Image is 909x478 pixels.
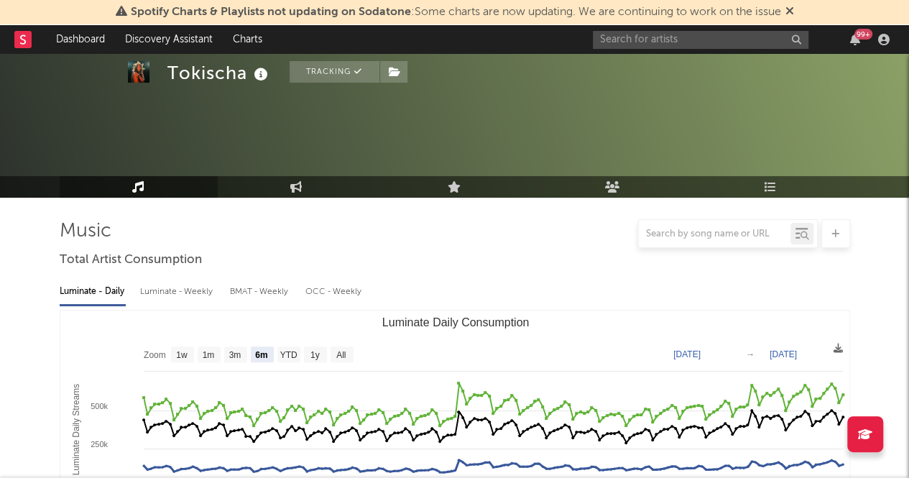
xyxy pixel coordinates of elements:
text: 500k [91,402,108,410]
text: Zoom [144,350,166,360]
div: BMAT - Weekly [230,280,291,304]
text: 6m [255,350,267,360]
span: Dismiss [785,6,794,18]
text: [DATE] [770,349,797,359]
div: Luminate - Weekly [140,280,216,304]
span: Total Artist Consumption [60,252,202,269]
input: Search for artists [593,31,808,49]
button: 99+ [850,34,860,45]
text: Luminate Daily Streams [70,384,80,475]
text: Luminate Daily Consumption [382,316,529,328]
text: All [336,350,346,360]
a: Charts [223,25,272,54]
text: YTD [280,350,297,360]
div: 99 + [854,29,872,40]
span: : Some charts are now updating. We are continuing to work on the issue [131,6,781,18]
a: Dashboard [46,25,115,54]
text: 3m [229,350,241,360]
text: 1y [310,350,319,360]
text: [DATE] [673,349,701,359]
text: 1w [176,350,188,360]
a: Discovery Assistant [115,25,223,54]
span: Spotify Charts & Playlists not updating on Sodatone [131,6,411,18]
input: Search by song name or URL [639,229,790,240]
text: → [746,349,755,359]
button: Tracking [290,61,379,83]
text: 250k [91,440,108,449]
text: 1m [202,350,214,360]
div: Luminate - Daily [60,280,126,304]
div: Tokischa [167,61,272,85]
div: OCC - Weekly [305,280,363,304]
